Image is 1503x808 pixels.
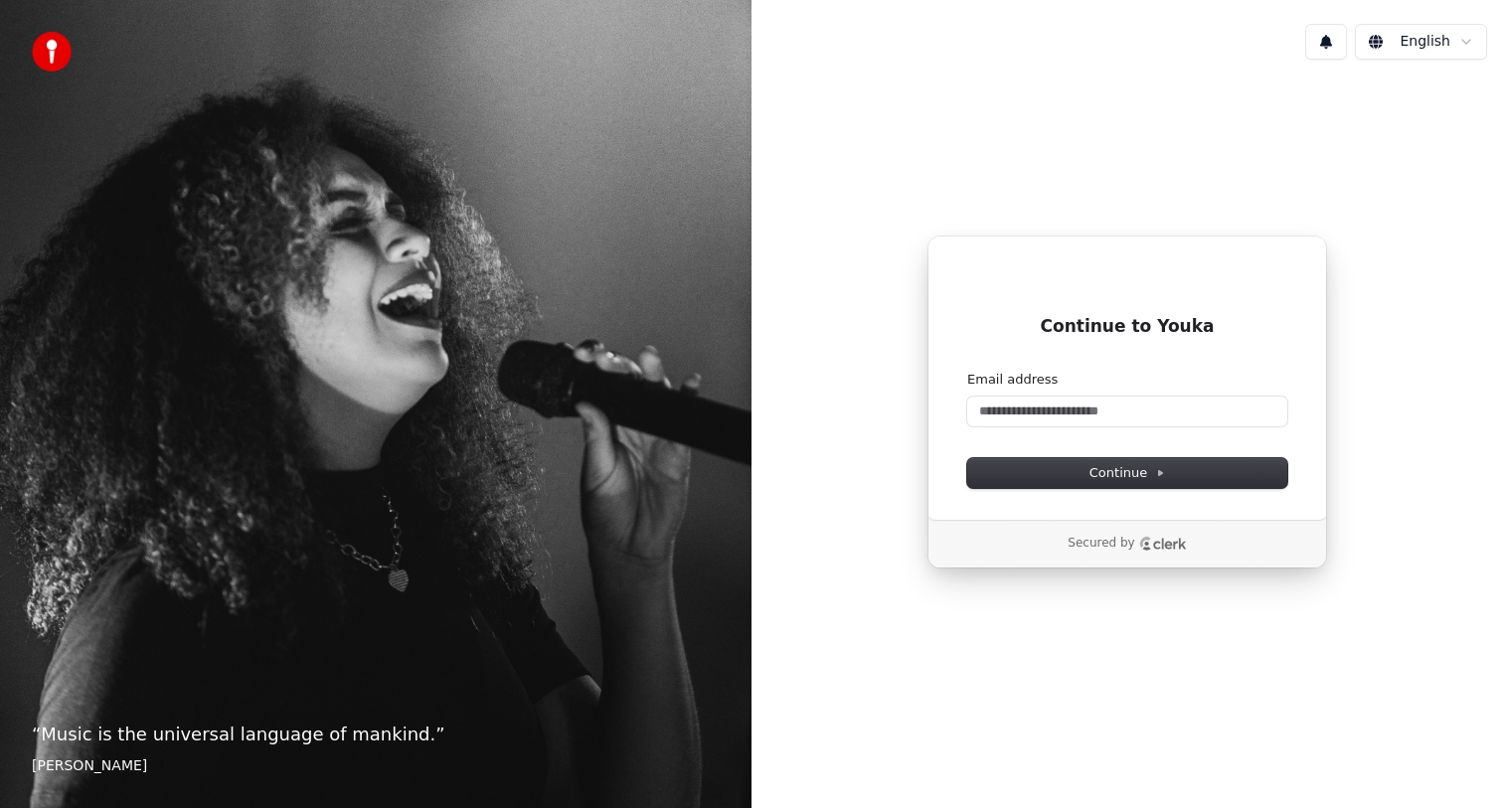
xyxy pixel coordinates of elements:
a: Clerk logo [1139,537,1187,551]
label: Email address [967,371,1058,389]
span: Continue [1089,464,1165,482]
footer: [PERSON_NAME] [32,756,720,776]
img: youka [32,32,72,72]
button: Continue [967,458,1287,488]
p: “ Music is the universal language of mankind. ” [32,721,720,748]
p: Secured by [1068,536,1134,552]
h1: Continue to Youka [967,315,1287,339]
